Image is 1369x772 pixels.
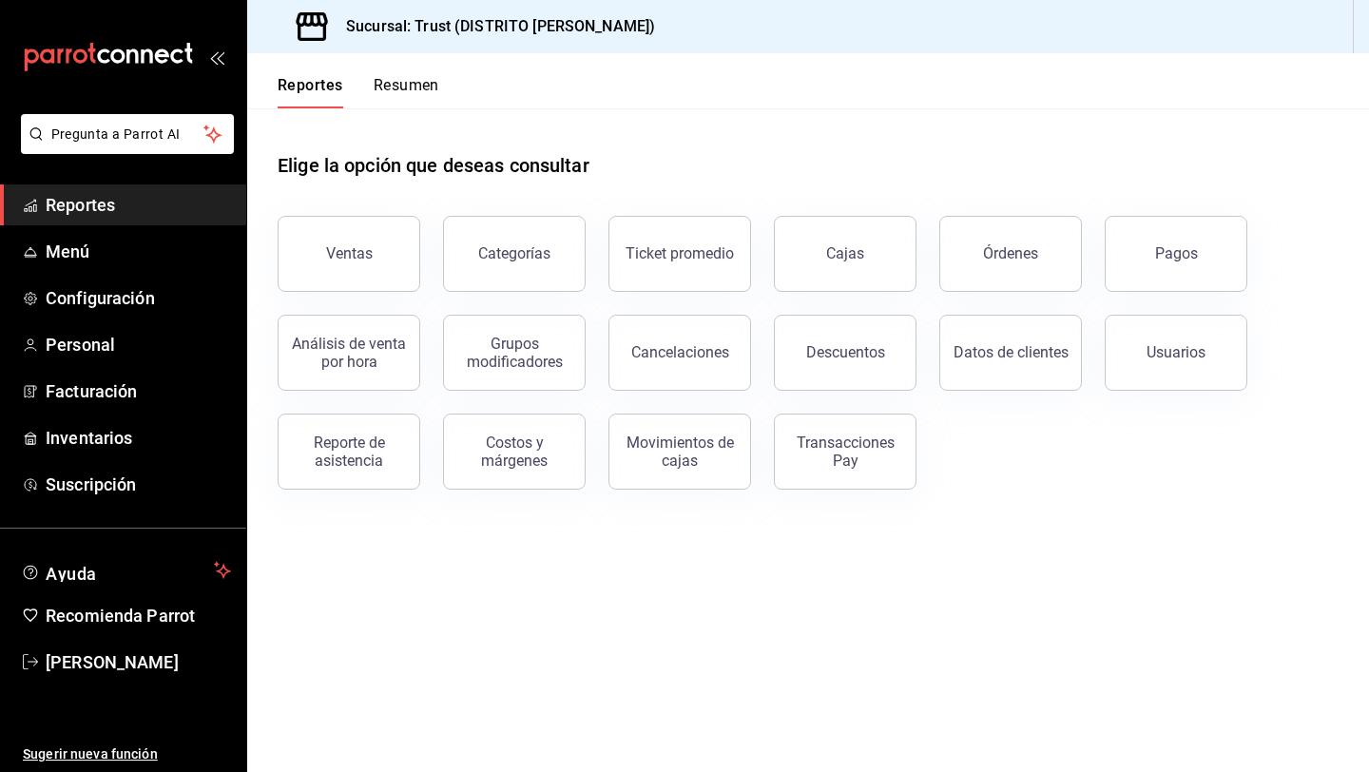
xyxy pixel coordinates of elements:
[621,434,739,470] div: Movimientos de cajas
[46,239,231,264] span: Menú
[608,414,751,490] button: Movimientos de cajas
[455,434,573,470] div: Costos y márgenes
[1105,216,1247,292] button: Pagos
[278,216,420,292] button: Ventas
[443,414,586,490] button: Costos y márgenes
[443,216,586,292] button: Categorías
[626,244,734,262] div: Ticket promedio
[290,434,408,470] div: Reporte de asistencia
[608,216,751,292] button: Ticket promedio
[326,244,373,262] div: Ventas
[455,335,573,371] div: Grupos modificadores
[608,315,751,391] button: Cancelaciones
[290,335,408,371] div: Análisis de venta por hora
[13,138,234,158] a: Pregunta a Parrot AI
[774,216,916,292] button: Cajas
[46,472,231,497] span: Suscripción
[443,315,586,391] button: Grupos modificadores
[278,151,589,180] h1: Elige la opción que deseas consultar
[23,744,231,764] span: Sugerir nueva función
[478,244,550,262] div: Categorías
[278,414,420,490] button: Reporte de asistencia
[51,125,204,145] span: Pregunta a Parrot AI
[1155,244,1198,262] div: Pagos
[631,343,729,361] div: Cancelaciones
[46,332,231,357] span: Personal
[939,216,1082,292] button: Órdenes
[774,414,916,490] button: Transacciones Pay
[278,315,420,391] button: Análisis de venta por hora
[786,434,904,470] div: Transacciones Pay
[774,315,916,391] button: Descuentos
[46,603,231,628] span: Recomienda Parrot
[1147,343,1205,361] div: Usuarios
[21,114,234,154] button: Pregunta a Parrot AI
[278,76,343,108] button: Reportes
[374,76,439,108] button: Resumen
[46,192,231,218] span: Reportes
[826,244,864,262] div: Cajas
[46,559,206,582] span: Ayuda
[209,49,224,65] button: open_drawer_menu
[46,649,231,675] span: [PERSON_NAME]
[331,15,655,38] h3: Sucursal: Trust (DISTRITO [PERSON_NAME])
[46,378,231,404] span: Facturación
[806,343,885,361] div: Descuentos
[983,244,1038,262] div: Órdenes
[939,315,1082,391] button: Datos de clientes
[1105,315,1247,391] button: Usuarios
[46,285,231,311] span: Configuración
[46,425,231,451] span: Inventarios
[278,76,439,108] div: navigation tabs
[954,343,1069,361] div: Datos de clientes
